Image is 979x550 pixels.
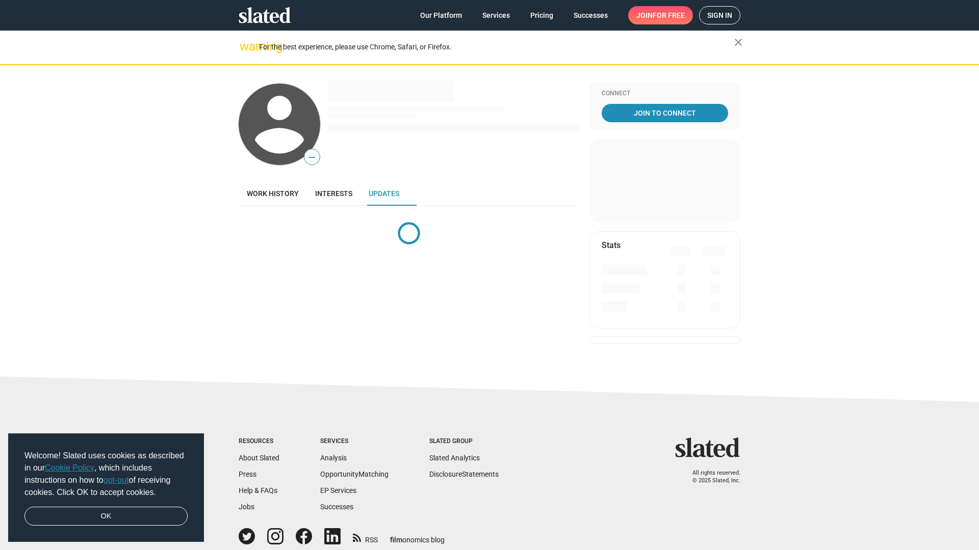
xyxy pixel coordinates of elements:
a: Jobs [239,503,254,511]
a: Joinfor free [628,6,693,24]
span: Pricing [530,6,553,24]
span: Interests [315,189,352,198]
div: Connect [602,90,728,98]
a: Services [474,6,518,24]
span: Updates [369,189,399,198]
span: Our Platform [420,6,462,24]
span: Sign in [707,7,732,24]
a: Work history [239,181,307,206]
span: Services [482,6,510,24]
a: Pricing [522,6,561,24]
a: Help & FAQs [239,486,277,494]
a: Cookie Policy [45,463,94,472]
a: EP Services [320,486,356,494]
mat-icon: close [732,36,744,48]
a: Press [239,470,256,478]
a: Analysis [320,454,347,462]
a: Sign in [699,6,740,24]
span: for free [653,6,685,24]
a: dismiss cookie message [24,507,188,526]
a: OpportunityMatching [320,470,389,478]
span: Welcome! Slated uses cookies as described in our , which includes instructions on how to of recei... [24,450,188,499]
div: Resources [239,437,279,446]
div: For the best experience, please use Chrome, Safari, or Firefox. [259,40,734,54]
mat-icon: warning [240,40,252,52]
a: DisclosureStatements [429,470,499,478]
a: Updates [360,181,407,206]
a: Successes [565,6,616,24]
a: About Slated [239,454,279,462]
span: Join To Connect [604,104,726,122]
div: Services [320,437,389,446]
span: Join [636,6,685,24]
a: filmonomics blog [390,527,445,545]
a: Our Platform [412,6,470,24]
p: All rights reserved. © 2025 Slated, Inc. [682,470,740,484]
a: Successes [320,503,353,511]
mat-card-title: Stats [602,240,621,251]
span: — [304,151,320,164]
a: Interests [307,181,360,206]
span: film [390,536,402,544]
span: Successes [574,6,608,24]
div: Slated Group [429,437,499,446]
a: RSS [353,529,378,545]
div: cookieconsent [8,433,204,542]
a: Join To Connect [602,104,728,122]
span: Work history [247,189,299,198]
a: Slated Analytics [429,454,480,462]
a: opt-out [104,476,129,484]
